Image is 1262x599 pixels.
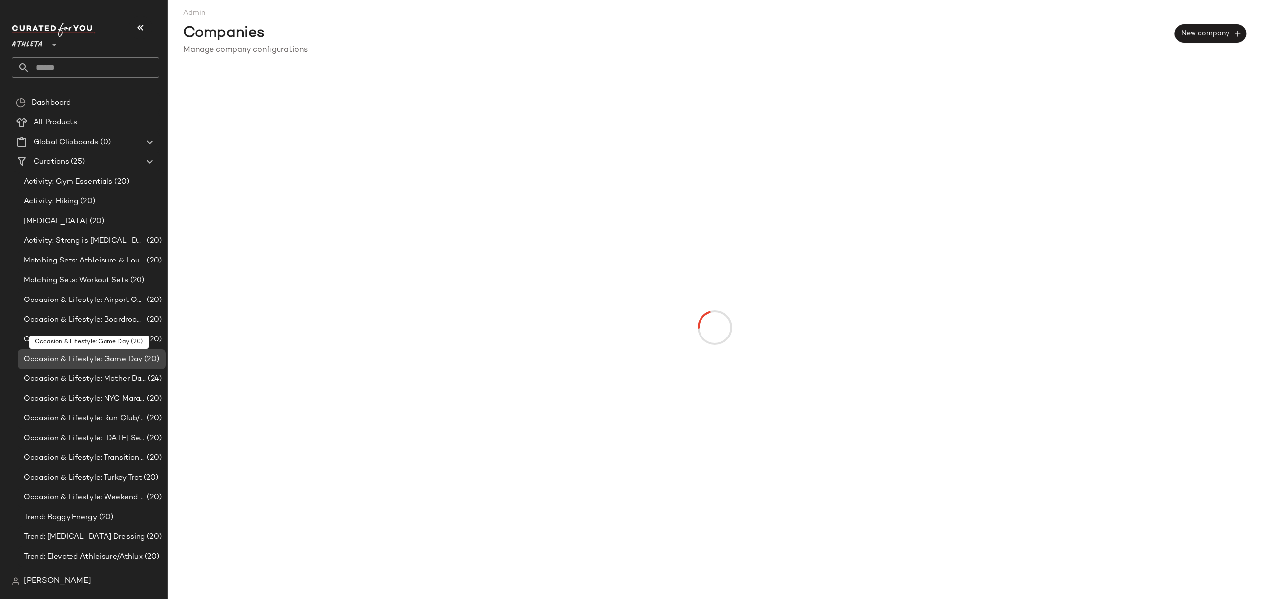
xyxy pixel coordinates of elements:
span: Occasion & Lifestyle: Run Club/RunTok Faves [24,413,145,424]
img: svg%3e [16,98,26,108]
span: New company [1181,29,1240,38]
span: Activity: Hiking [24,196,78,207]
span: (20) [145,393,162,405]
span: (20) [143,551,160,562]
span: Occasion & Lifestyle: Game Day [24,354,142,365]
span: (20) [145,255,162,266]
span: (20) [88,216,105,227]
span: Dashboard [32,97,70,109]
div: Manage company configurations [183,44,1246,56]
span: (24) [146,374,162,385]
span: (0) [98,137,110,148]
span: Matching Sets: Athleisure & Lounge Sets [24,255,145,266]
span: Occasion & Lifestyle: NYC Marathon [24,393,145,405]
span: (20) [128,275,145,286]
span: Occasion & Lifestyle: Turkey Trot [24,472,142,484]
span: Trend: Elevated Athleisure/Athlux [24,551,143,562]
span: Occasion & Lifestyle: Weekend Wellness Getaway [24,492,145,503]
span: Companies [183,22,265,44]
span: (20) [145,492,162,503]
span: Curations [34,156,69,168]
span: Trend: [MEDICAL_DATA] Dressing [24,531,145,543]
span: (20) [145,413,162,424]
span: (20) [145,295,162,306]
span: Global Clipboards [34,137,98,148]
span: (20) [142,354,159,365]
span: (20) [98,571,114,582]
span: [PERSON_NAME] [24,575,91,587]
span: (20) [78,196,95,207]
img: svg%3e [12,577,20,585]
span: Athleta [12,34,42,51]
span: Occasion & Lifestyle: Transitional Styles [24,452,145,464]
button: New company [1175,24,1246,43]
img: cfy_white_logo.C9jOOHJF.svg [12,23,96,37]
span: (20) [145,334,162,345]
span: (20) [112,176,129,187]
span: Occasion & Lifestyle: Coffee Run [24,334,145,345]
span: Trend: Baggy Energy [24,512,97,523]
span: Trend: Fall Color Edit [24,571,98,582]
span: Occasion & Lifestyle: Mother Daughter Moves [24,374,146,385]
span: (20) [145,433,162,444]
span: (25) [69,156,85,168]
span: (20) [142,472,159,484]
span: (20) [145,314,162,326]
span: (20) [97,512,114,523]
span: (20) [145,235,162,247]
span: Matching Sets: Workout Sets [24,275,128,286]
span: Occasion & Lifestyle: Airport Outfits [24,295,145,306]
span: Occasion & Lifestyle: Boardroom to Barre [24,314,145,326]
span: (20) [145,531,162,543]
span: (20) [145,452,162,464]
span: Occasion & Lifestyle: [DATE] Self Care/Lounge [24,433,145,444]
span: Activity: Gym Essentials [24,176,112,187]
span: Activity: Strong is [MEDICAL_DATA] [24,235,145,247]
span: All Products [34,117,77,128]
span: [MEDICAL_DATA] [24,216,88,227]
